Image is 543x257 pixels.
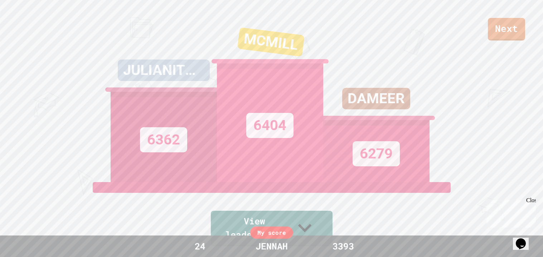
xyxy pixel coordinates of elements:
a: Next [488,18,525,41]
div: 3393 [316,239,370,253]
iframe: chat widget [513,228,536,250]
div: JULIANITHEGOAT [118,60,210,81]
div: JENNAH [248,239,295,253]
div: 6279 [353,141,400,166]
iframe: chat widget [484,197,536,228]
div: 24 [173,239,227,253]
a: View leaderboard [211,211,333,246]
div: 6404 [246,113,294,138]
div: My score [250,227,293,239]
div: DAMEER [342,88,410,109]
div: MCMILL [237,27,304,57]
div: Chat with us now!Close [3,3,49,46]
div: 6362 [140,127,187,152]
